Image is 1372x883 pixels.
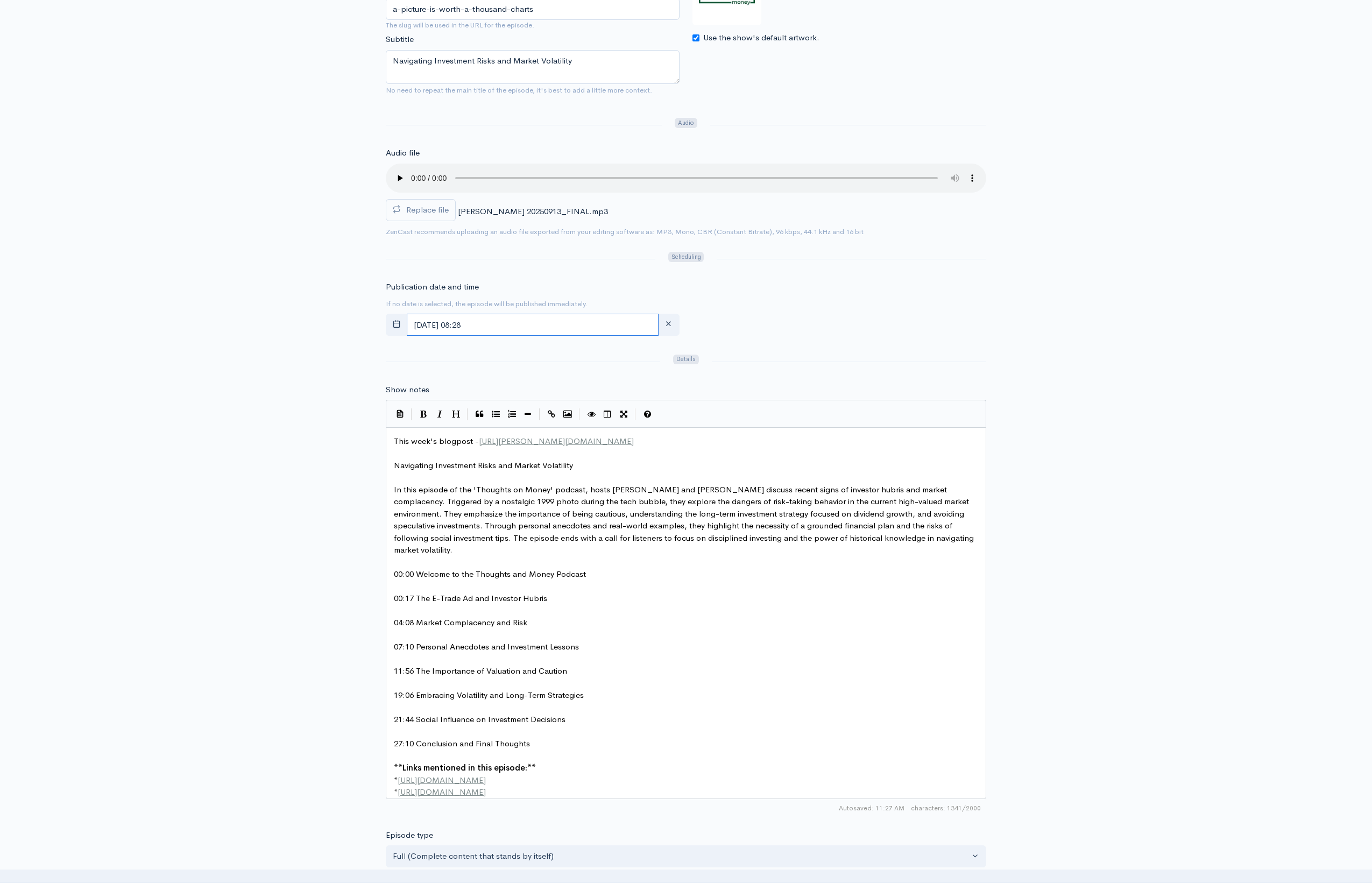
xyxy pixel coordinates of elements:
button: Insert Show Notes Template [392,405,408,421]
span: Replace file [406,204,449,215]
span: [URL][DOMAIN_NAME] [398,775,486,785]
span: Details [673,355,698,365]
div: Full (Complete content that stands by itself) [393,850,970,863]
button: Toggle Side by Side [599,406,616,422]
small: ZenCast recommends uploading an audio file exported from your editing software as: MP3, Mono, CBR... [386,227,864,236]
textarea: Navigating Investment Risks and Market Volatility [386,50,680,84]
i: | [579,408,580,421]
small: No need to repeat the main title of the episode, it's best to add a little more context. [386,86,652,95]
span: [PERSON_NAME] 20250913_FINAL.mp3 [458,206,608,216]
span: 00:17 The E-Trade Ad and Investor Hubris [394,593,547,603]
span: In this episode of the 'Thoughts on Money' podcast, hosts [PERSON_NAME] and [PERSON_NAME] discuss... [394,484,976,555]
label: Show notes [386,384,429,396]
span: Audio [675,118,697,128]
button: Insert Image [560,406,576,422]
small: The slug will be used in the URL for the episode. [386,20,680,31]
i: | [411,408,412,421]
label: Audio file [386,147,420,159]
i: | [539,408,540,421]
button: Heading [448,406,464,422]
label: Publication date and time [386,281,479,293]
i: | [467,408,468,421]
button: toggle [386,314,408,336]
span: This week's blogpost - [394,436,634,446]
span: Scheduling [668,252,704,262]
span: 27:10 Conclusion and Final Thoughts [394,738,530,748]
span: 1341/2000 [911,803,981,813]
button: Toggle Preview [583,406,599,422]
label: Episode type [386,829,433,842]
span: Navigating Investment Risks and Market Volatility [394,460,573,470]
span: Links mentioned in this episode: [402,762,527,773]
span: 11:56 The Importance of Valuation and Caution [394,666,567,676]
label: Use the show's default artwork. [703,32,819,44]
button: clear [657,314,680,336]
button: Generic List [487,406,504,422]
button: Quote [471,406,487,422]
span: 19:06 Embracing Volatility and Long-Term Strategies [394,690,584,700]
i: | [635,408,636,421]
span: [URL][DOMAIN_NAME] [398,787,486,797]
button: Insert Horizontal Line [520,406,536,422]
span: Autosaved: 11:27 AM [839,803,904,813]
button: Toggle Fullscreen [616,406,632,422]
label: Subtitle [386,33,414,46]
button: Bold [415,406,432,422]
span: 04:08 Market Complacency and Risk [394,617,527,627]
button: Numbered List [504,406,520,422]
button: Markdown Guide [639,406,655,422]
span: 00:00 Welcome to the Thoughts and Money Podcast [394,569,586,579]
small: If no date is selected, the episode will be published immediately. [386,299,588,308]
span: 21:44 Social Influence on Investment Decisions [394,714,565,724]
button: Italic [432,406,448,422]
button: Create Link [543,406,560,422]
span: 07:10 Personal Anecdotes and Investment Lessons [394,641,579,652]
button: Full (Complete content that stands by itself) [386,845,986,867]
span: [URL][PERSON_NAME][DOMAIN_NAME] [479,436,634,446]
